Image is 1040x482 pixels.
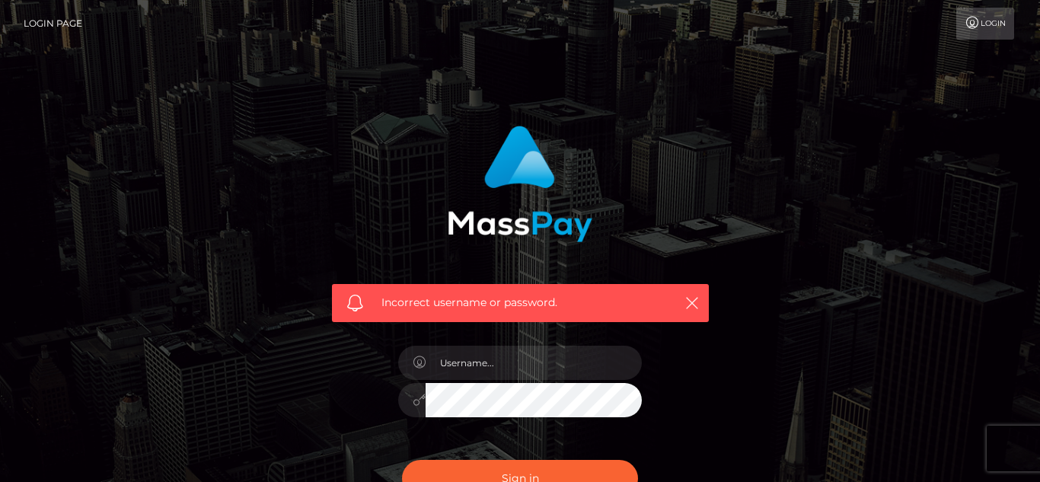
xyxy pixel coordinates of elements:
a: Login Page [24,8,82,40]
span: Incorrect username or password. [381,295,659,311]
img: MassPay Login [448,126,592,242]
input: Username... [426,346,642,380]
a: Login [956,8,1014,40]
